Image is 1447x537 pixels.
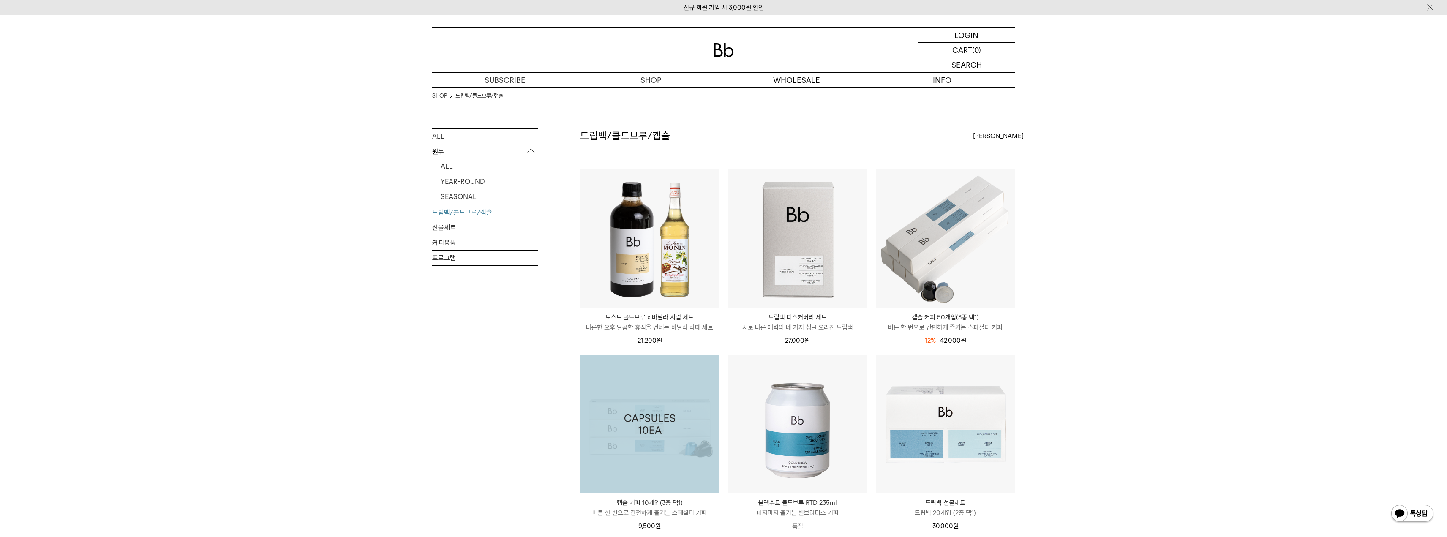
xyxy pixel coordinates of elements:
p: WHOLESALE [724,73,869,87]
p: 버튼 한 번으로 간편하게 즐기는 스페셜티 커피 [580,508,719,518]
span: 9,500 [638,522,661,530]
img: 드립백 선물세트 [876,355,1015,493]
span: 27,000 [785,337,810,344]
a: 토스트 콜드브루 x 바닐라 시럽 세트 나른한 오후 달콤한 휴식을 건네는 바닐라 라떼 세트 [580,312,719,333]
img: 캡슐 커피 50개입(3종 택1) [876,169,1015,308]
a: 블랙수트 콜드브루 RTD 235ml 따자마자 즐기는 빈브라더스 커피 [728,498,867,518]
p: 캡슐 커피 50개입(3종 택1) [876,312,1015,322]
a: 드립백 선물세트 드립백 20개입 (2종 택1) [876,498,1015,518]
a: ALL [432,129,538,144]
p: 드립백 디스커버리 세트 [728,312,867,322]
a: 신규 회원 가입 시 3,000원 할인 [684,4,764,11]
a: ALL [441,159,538,174]
img: 카카오톡 채널 1:1 채팅 버튼 [1390,504,1434,524]
p: 나른한 오후 달콤한 휴식을 건네는 바닐라 라떼 세트 [580,322,719,333]
span: 21,200 [638,337,662,344]
a: SHOP [432,92,447,100]
a: 캡슐 커피 50개입(3종 택1) 버튼 한 번으로 간편하게 즐기는 스페셜티 커피 [876,312,1015,333]
a: SEASONAL [441,189,538,204]
a: LOGIN [918,28,1015,43]
p: SEARCH [951,57,982,72]
p: 품절 [728,518,867,535]
span: 원 [804,337,810,344]
p: INFO [869,73,1015,87]
a: CART (0) [918,43,1015,57]
img: 드립백 디스커버리 세트 [728,169,867,308]
a: 커피용품 [432,235,538,250]
p: (0) [972,43,981,57]
img: 블랙수트 콜드브루 RTD 235ml [728,355,867,493]
p: 서로 다른 매력의 네 가지 싱글 오리진 드립백 [728,322,867,333]
a: 드립백/콜드브루/캡슐 [455,92,503,100]
img: 1000000170_add2_085.jpg [580,355,719,493]
a: SHOP [578,73,724,87]
a: 캡슐 커피 10개입(3종 택1) 버튼 한 번으로 간편하게 즐기는 스페셜티 커피 [580,498,719,518]
p: 따자마자 즐기는 빈브라더스 커피 [728,508,867,518]
span: 원 [655,522,661,530]
a: 드립백/콜드브루/캡슐 [432,205,538,220]
span: 원 [953,522,959,530]
span: [PERSON_NAME] [973,131,1024,141]
p: LOGIN [954,28,978,42]
span: 원 [657,337,662,344]
p: CART [952,43,972,57]
a: SUBSCRIBE [432,73,578,87]
p: 캡슐 커피 10개입(3종 택1) [580,498,719,508]
p: 원두 [432,144,538,159]
span: 30,000 [932,522,959,530]
div: 12% [925,335,936,346]
a: YEAR-ROUND [441,174,538,189]
h2: 드립백/콜드브루/캡슐 [580,129,670,143]
p: 버튼 한 번으로 간편하게 즐기는 스페셜티 커피 [876,322,1015,333]
span: 42,000 [940,337,966,344]
p: 드립백 선물세트 [876,498,1015,508]
a: 드립백 디스커버리 세트 서로 다른 매력의 네 가지 싱글 오리진 드립백 [728,312,867,333]
a: 선물세트 [432,220,538,235]
a: 캡슐 커피 10개입(3종 택1) [580,355,719,493]
p: 토스트 콜드브루 x 바닐라 시럽 세트 [580,312,719,322]
img: 토스트 콜드브루 x 바닐라 시럽 세트 [580,169,719,308]
span: 원 [961,337,966,344]
p: 드립백 20개입 (2종 택1) [876,508,1015,518]
a: 프로그램 [432,251,538,265]
img: 로고 [714,43,734,57]
p: 블랙수트 콜드브루 RTD 235ml [728,498,867,508]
